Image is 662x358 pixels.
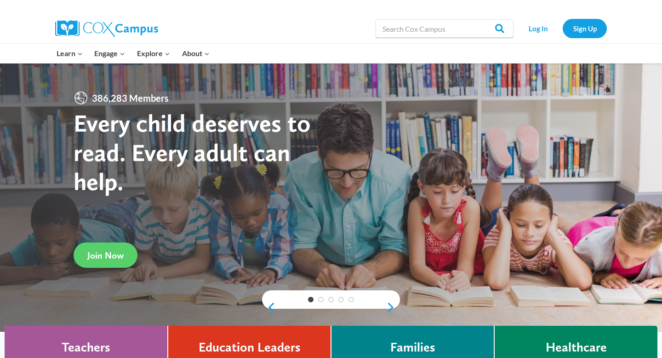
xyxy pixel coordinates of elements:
a: 4 [338,297,344,302]
a: 2 [318,297,324,302]
h4: Healthcare [546,340,607,355]
a: 1 [308,297,314,302]
span: Join Now [87,250,124,261]
nav: Primary Navigation [51,44,215,63]
span: About [182,47,210,59]
img: Cox Campus [55,20,158,37]
span: 386,283 Members [88,91,172,105]
a: previous [262,302,276,313]
a: 3 [328,297,334,302]
h4: Education Leaders [199,340,301,355]
a: next [386,302,400,313]
input: Search Cox Campus [376,19,514,38]
span: Engage [94,47,125,59]
a: Log In [518,19,558,38]
strong: Every child deserves to read. Every adult can help. [74,108,311,196]
h4: Teachers [62,340,110,355]
a: 5 [348,297,354,302]
div: content slider buttons [262,298,400,317]
a: Sign Up [563,19,607,38]
span: Explore [137,47,170,59]
nav: Secondary Navigation [518,19,607,38]
a: Join Now [74,243,137,268]
h4: Families [390,340,435,355]
span: Learn [57,47,83,59]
